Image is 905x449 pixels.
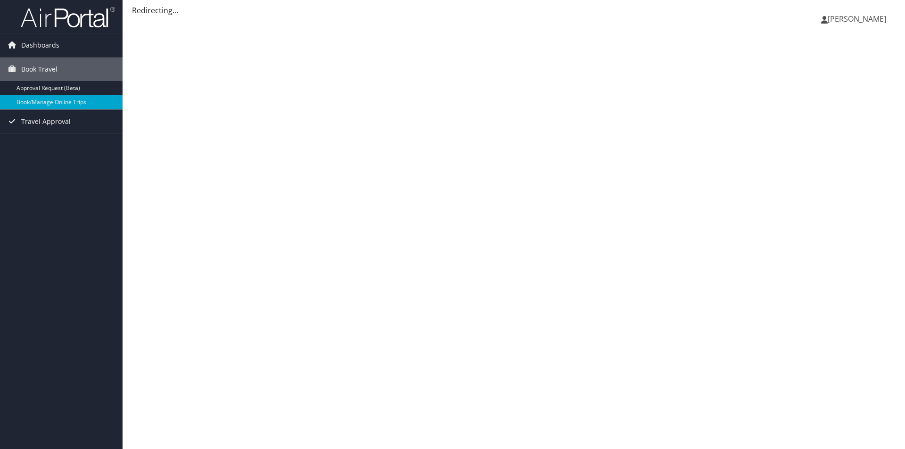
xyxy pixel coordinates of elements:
[828,14,886,24] span: [PERSON_NAME]
[821,5,896,33] a: [PERSON_NAME]
[21,110,71,133] span: Travel Approval
[21,57,58,81] span: Book Travel
[21,33,59,57] span: Dashboards
[132,5,896,16] div: Redirecting...
[21,6,115,28] img: airportal-logo.png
